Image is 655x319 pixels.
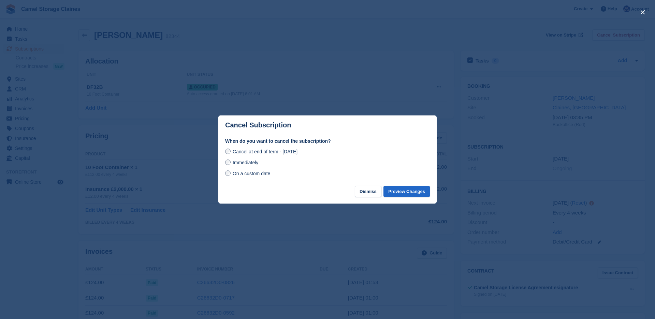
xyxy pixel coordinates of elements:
span: Cancel at end of term - [DATE] [233,149,297,154]
input: Cancel at end of term - [DATE] [225,149,231,154]
input: Immediately [225,159,231,165]
button: Preview Changes [383,186,430,197]
button: close [637,7,648,18]
label: When do you want to cancel the subscription? [225,138,430,145]
input: On a custom date [225,170,231,176]
span: On a custom date [233,171,271,176]
button: Dismiss [355,186,381,197]
span: Immediately [233,160,258,165]
p: Cancel Subscription [225,121,291,129]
